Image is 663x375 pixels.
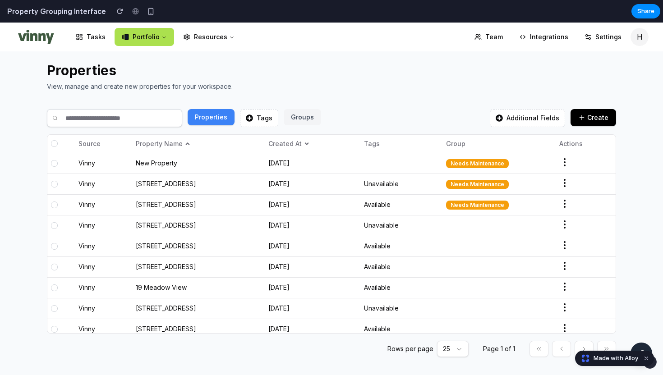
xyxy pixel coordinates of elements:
td: Available [360,255,442,275]
td: [STREET_ADDRESS] [132,275,265,296]
th: Source [75,112,132,130]
td: Unavailable [360,192,442,213]
td: Vinny [75,213,132,234]
td: Vinny [75,234,132,255]
td: Vinny [75,255,132,275]
div: Needs Maintenance [446,178,509,187]
td: [DATE] [265,192,360,213]
button: Groups [284,87,321,103]
span: Property Name [136,117,183,126]
td: [STREET_ADDRESS] [132,192,265,213]
td: Vinny [75,296,132,317]
p: View, manage and create new properties for your workspace. [47,59,233,69]
span: Create [587,91,608,100]
span: Rows per page [387,322,433,331]
td: [DATE] [265,130,360,151]
span: Made with Alloy [594,354,638,363]
td: Vinny [75,192,132,213]
td: Vinny [75,275,132,296]
td: [STREET_ADDRESS] [132,234,265,255]
td: [STREET_ADDRESS] [132,296,265,317]
span: Created At [268,117,302,126]
img: Search [52,91,58,100]
td: [DATE] [265,234,360,255]
a: Settings [577,5,629,23]
td: [DATE] [265,151,360,172]
td: Available [360,172,442,192]
a: Integrations [512,5,576,23]
button: Portfolio [115,5,174,23]
td: Vinny [75,151,132,172]
img: Logo [18,7,54,22]
button: Resources [176,5,242,23]
td: [DATE] [265,275,360,296]
div: Needs Maintenance [446,157,509,166]
button: Dismiss watermark [641,353,652,364]
td: New Property [132,130,265,151]
td: [STREET_ADDRESS] [132,172,265,192]
h2: Properties [47,40,616,56]
td: Available [360,296,442,317]
td: Vinny [75,130,132,151]
span: Share [637,7,654,16]
a: Made with Alloy [576,354,639,363]
th: Tags [360,112,442,130]
th: Actions [556,112,616,130]
span: H [631,5,649,23]
a: Tasks [69,5,113,23]
td: Available [360,213,442,234]
td: [DATE] [265,172,360,192]
div: Needs Maintenance [446,137,509,146]
h2: Property Grouping Interface [4,6,106,17]
td: Vinny [75,172,132,192]
td: [DATE] [265,213,360,234]
td: Unavailable [360,275,442,296]
a: Team [467,5,510,23]
td: [DATE] [265,296,360,317]
td: [DATE] [265,255,360,275]
button: Share [631,4,660,18]
td: Unavailable [360,151,442,172]
td: [STREET_ADDRESS] [132,151,265,172]
button: Additional Fields [490,87,565,105]
td: Available [360,234,442,255]
th: Group [442,112,556,130]
img: Add [578,91,585,99]
span: Page 1 of 1 [483,322,515,331]
button: Tags [240,87,278,105]
button: Properties [188,87,235,103]
td: 19 Meadow View [132,255,265,275]
td: [STREET_ADDRESS] [132,213,265,234]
